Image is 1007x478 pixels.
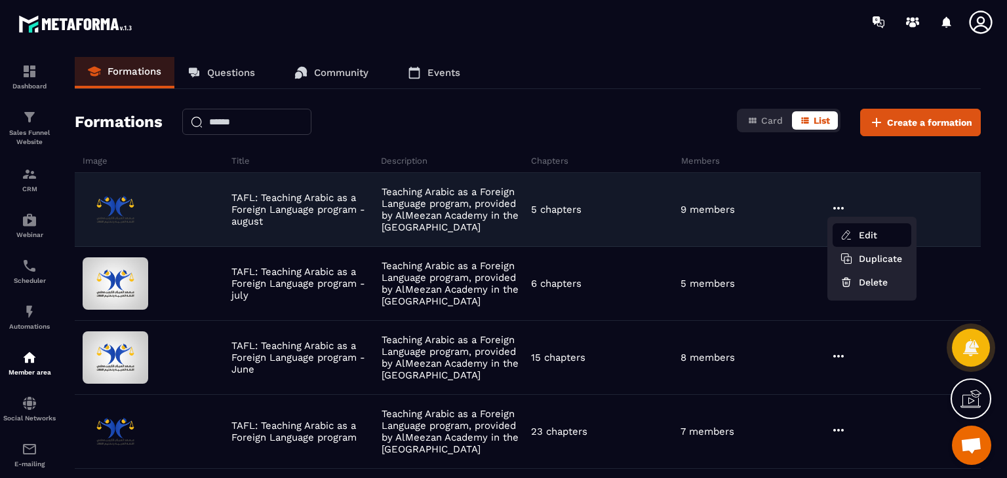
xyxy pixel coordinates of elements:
[22,258,37,274] img: scheduler
[860,109,981,136] button: Create a formation
[83,405,148,458] img: formation-background
[108,65,161,77] p: Formations
[3,386,56,432] a: social-networksocial-networkSocial Networks
[814,115,830,126] span: List
[681,156,828,166] h6: Members
[22,395,37,411] img: social-network
[3,231,56,238] p: Webinar
[531,352,585,363] p: 15 chapters
[3,277,56,284] p: Scheduler
[22,109,37,125] img: formation
[833,247,911,270] button: Duplicate
[833,270,911,294] button: Delete
[3,460,56,468] p: E-mailing
[22,441,37,457] img: email
[231,340,374,375] p: TAFL: Teaching Arabic as a Foreign Language program - June
[174,57,268,88] a: Questions
[531,278,582,289] p: 6 chapters
[381,156,528,166] h6: Description
[382,408,524,455] p: Teaching Arabic as a Foreign Language program, provided by AlMeezan Academy in the [GEOGRAPHIC_DATA]
[83,331,148,384] img: formation-background
[22,304,37,320] img: automations
[3,340,56,386] a: automationsautomationsMember area
[314,67,368,79] p: Community
[3,248,56,294] a: schedulerschedulerScheduler
[83,183,148,236] img: formation-background
[83,156,228,166] h6: Image
[3,54,56,100] a: formationformationDashboard
[3,202,56,248] a: automationsautomationsWebinar
[382,186,524,233] p: Teaching Arabic as a Foreign Language program, provided by AlMeezan Academy in the [GEOGRAPHIC_DATA]
[427,67,460,79] p: Events
[75,57,174,88] a: Formations
[22,166,37,182] img: formation
[887,116,972,129] span: Create a formation
[681,204,735,215] p: 9 members
[3,414,56,422] p: Social Networks
[231,266,374,301] p: TAFL: Teaching Arabic as a Foreign Language program - july
[3,185,56,193] p: CRM
[75,109,163,136] h2: Formations
[231,192,374,227] p: TAFL: Teaching Arabic as a Foreign Language program - august
[740,111,791,130] button: Card
[3,100,56,156] a: formationformationSales Funnel Website
[792,111,838,130] button: List
[18,12,136,36] img: logo
[3,323,56,330] p: Automations
[3,294,56,340] a: automationsautomationsAutomations
[3,369,56,376] p: Member area
[681,426,734,437] p: 7 members
[952,426,991,465] div: Open chat
[83,257,148,310] img: formation-background
[22,212,37,228] img: automations
[3,128,56,147] p: Sales Funnel Website
[531,426,587,437] p: 23 chapters
[3,156,56,202] a: formationformationCRM
[382,334,524,381] p: Teaching Arabic as a Foreign Language program, provided by AlMeezan Academy in the [GEOGRAPHIC_DATA]
[281,57,382,88] a: Community
[22,350,37,365] img: automations
[681,278,735,289] p: 5 members
[395,57,473,88] a: Events
[3,83,56,90] p: Dashboard
[761,115,783,126] span: Card
[833,223,911,247] button: Edit
[231,420,374,443] p: TAFL: Teaching Arabic as a Foreign Language program
[207,67,255,79] p: Questions
[531,204,582,215] p: 5 chapters
[382,260,524,307] p: Teaching Arabic as a Foreign Language program, provided by AlMeezan Academy in the [GEOGRAPHIC_DATA]
[531,156,678,166] h6: Chapters
[231,156,378,166] h6: Title
[681,352,735,363] p: 8 members
[3,432,56,477] a: emailemailE-mailing
[22,64,37,79] img: formation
